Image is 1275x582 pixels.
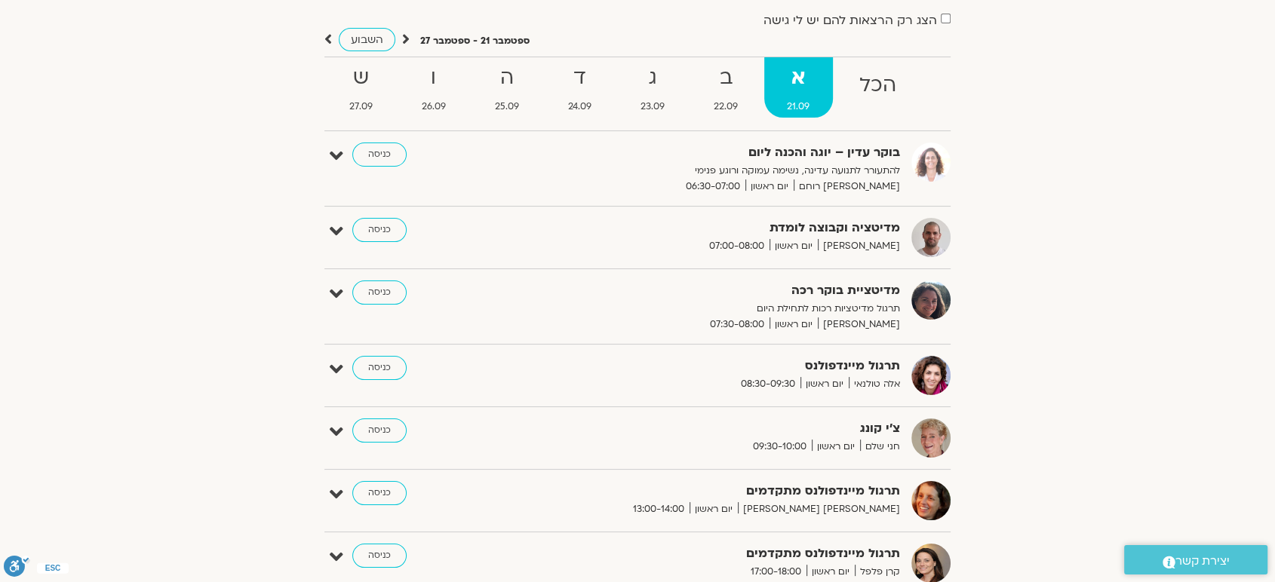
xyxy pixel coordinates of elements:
[806,564,855,580] span: יום ראשון
[530,142,900,163] strong: בוקר עדין – יוגה והכנה ליום
[681,179,745,195] span: 06:30-07:00
[530,418,900,439] strong: צ'י קונג
[738,501,900,517] span: [PERSON_NAME] [PERSON_NAME]
[812,439,860,455] span: יום ראשון
[628,501,690,517] span: 13:00-14:00
[352,418,407,443] a: כניסה
[618,57,688,118] a: ג23.09
[745,564,806,580] span: 17:00-18:00
[530,218,900,238] strong: מדיטציה וקבוצה לומדת
[800,376,849,392] span: יום ראשון
[352,142,407,167] a: כניסה
[352,481,407,505] a: כניסה
[398,61,469,95] strong: ו
[351,32,383,47] span: השבוע
[326,57,395,118] a: ש27.09
[530,280,900,301] strong: מדיטציית בוקר רכה
[860,439,900,455] span: חני שלם
[545,61,614,95] strong: ד
[545,99,614,115] span: 24.09
[472,61,542,95] strong: ה
[705,317,770,332] span: 07:30-08:00
[736,376,800,392] span: 08:30-09:30
[326,99,395,115] span: 27.09
[530,356,900,376] strong: תרגול מיינדפולנס
[836,57,919,118] a: הכל
[472,99,542,115] span: 25.09
[326,61,395,95] strong: ש
[1124,545,1267,574] a: יצירת קשר
[530,481,900,501] strong: תרגול מיינדפולנס מתקדמים
[618,99,688,115] span: 23.09
[764,57,833,118] a: א21.09
[420,33,530,49] p: ספטמבר 21 - ספטמבר 27
[339,28,395,51] a: השבוע
[398,57,469,118] a: ו26.09
[352,218,407,242] a: כניסה
[530,544,900,564] strong: תרגול מיינדפולנס מתקדמים
[794,179,900,195] span: [PERSON_NAME] רוחם
[770,238,818,254] span: יום ראשון
[849,376,900,392] span: אלה טולנאי
[690,501,738,517] span: יום ראשון
[1175,551,1230,571] span: יצירת קשר
[836,69,919,103] strong: הכל
[745,179,794,195] span: יום ראשון
[691,61,761,95] strong: ב
[352,356,407,380] a: כניסה
[530,301,900,317] p: תרגול מדיטציות רכות לתחילת היום
[691,57,761,118] a: ב22.09
[472,57,542,118] a: ה25.09
[618,61,688,95] strong: ג
[748,439,812,455] span: 09:30-10:00
[818,238,900,254] span: [PERSON_NAME]
[855,564,900,580] span: קרן פלפל
[764,99,833,115] span: 21.09
[545,57,614,118] a: ד24.09
[764,61,833,95] strong: א
[763,14,937,27] label: הצג רק הרצאות להם יש לי גישה
[770,317,818,332] span: יום ראשון
[691,99,761,115] span: 22.09
[704,238,770,254] span: 07:00-08:00
[352,544,407,568] a: כניסה
[352,280,407,305] a: כניסה
[818,317,900,332] span: [PERSON_NAME]
[530,163,900,179] p: להתעורר לתנועה עדינה, נשימה עמוקה ורוגע פנימי
[398,99,469,115] span: 26.09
